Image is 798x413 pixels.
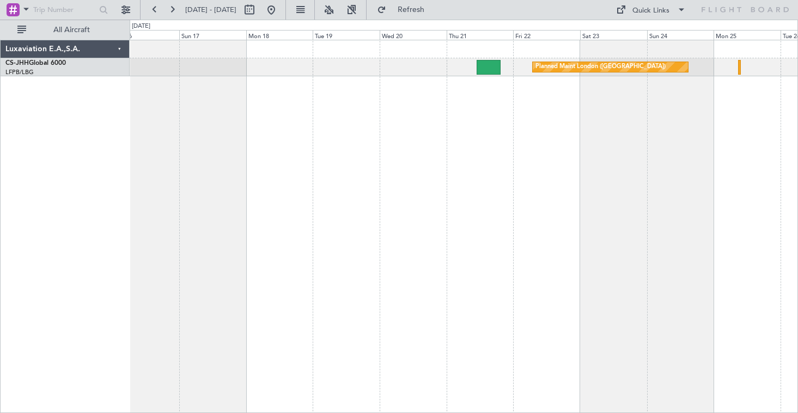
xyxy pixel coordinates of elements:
[447,30,514,40] div: Thu 21
[33,2,96,18] input: Trip Number
[513,30,580,40] div: Fri 22
[5,60,29,66] span: CS-JHH
[535,59,666,75] div: Planned Maint London ([GEOGRAPHIC_DATA])
[185,5,236,15] span: [DATE] - [DATE]
[28,26,115,34] span: All Aircraft
[714,30,781,40] div: Mon 25
[246,30,313,40] div: Mon 18
[179,30,246,40] div: Sun 17
[380,30,447,40] div: Wed 20
[632,5,669,16] div: Quick Links
[12,21,118,39] button: All Aircraft
[647,30,714,40] div: Sun 24
[580,30,647,40] div: Sat 23
[5,60,66,66] a: CS-JHHGlobal 6000
[313,30,380,40] div: Tue 19
[5,68,34,76] a: LFPB/LBG
[388,6,434,14] span: Refresh
[611,1,691,19] button: Quick Links
[132,22,150,31] div: [DATE]
[372,1,437,19] button: Refresh
[113,30,180,40] div: Sat 16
